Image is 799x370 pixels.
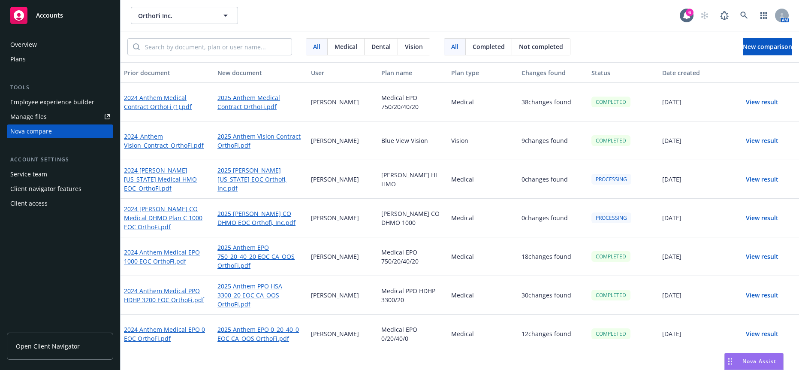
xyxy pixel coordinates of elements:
[451,42,458,51] span: All
[448,276,518,315] div: Medical
[448,237,518,276] div: Medical
[732,325,792,343] button: View result
[124,93,211,111] a: 2024 Anthem Medical Contract OrthoFi (1).pdf
[662,136,681,145] p: [DATE]
[311,329,359,338] p: [PERSON_NAME]
[124,286,211,304] a: 2024 Anthem Medical PPO HDHP 3200 EOC OrthoFi.pdf
[724,353,784,370] button: Nova Assist
[378,315,448,353] div: Medical EPO 0/20/40/0
[378,121,448,160] div: Blue View Vision
[659,62,729,83] button: Date created
[522,291,571,300] p: 30 changes found
[378,237,448,276] div: Medical EPO 750/20/40/20
[742,358,776,365] span: Nova Assist
[133,43,140,50] svg: Search
[662,68,726,77] div: Date created
[662,97,681,106] p: [DATE]
[448,315,518,353] div: Medical
[732,209,792,227] button: View result
[7,182,113,196] a: Client navigator features
[696,7,713,24] a: Start snowing
[736,7,753,24] a: Search
[140,39,292,55] input: Search by document, plan or user name...
[591,68,655,77] div: Status
[138,11,212,20] span: OrthoFi Inc.
[217,325,304,343] a: 2025 Anthem EPO 0_20_40_0 EOC CA_OOS OrthoFi.pdf
[522,213,568,222] p: 0 changes found
[662,329,681,338] p: [DATE]
[591,174,631,185] div: PROCESSING
[10,110,47,124] div: Manage files
[16,342,80,351] span: Open Client Navigator
[743,42,792,51] span: New comparison
[10,182,81,196] div: Client navigator features
[591,97,630,107] div: COMPLETED
[662,175,681,184] p: [DATE]
[378,276,448,315] div: Medical PPO HDHP 3300/20
[124,68,211,77] div: Prior document
[124,248,211,266] a: 2024 Anthem Medical EPO 1000 EOC OrthoFi.pdf
[217,132,304,150] a: 2025 Anthem Vision Contract OrthoFi.pdf
[7,197,113,210] a: Client access
[10,95,94,109] div: Employee experience builder
[522,329,571,338] p: 12 changes found
[518,62,588,83] button: Changes found
[522,136,568,145] p: 9 changes found
[732,287,792,304] button: View result
[686,9,693,16] div: 6
[716,7,733,24] a: Report a Bug
[473,42,505,51] span: Completed
[7,38,113,52] a: Overview
[448,62,518,83] button: Plan type
[522,97,571,106] p: 38 changes found
[7,155,113,164] div: Account settings
[522,68,585,77] div: Changes found
[217,282,304,309] a: 2025 Anthem PPO HSA 3300_20 EOC CA_OOS OrthoFi.pdf
[591,290,630,300] div: COMPLETED
[725,353,736,370] div: Drag to move
[732,94,792,111] button: View result
[371,42,391,51] span: Dental
[448,199,518,237] div: Medical
[308,62,378,83] button: User
[591,135,630,146] div: COMPLETED
[217,209,304,227] a: 2025 [PERSON_NAME] CO DHMO EOC Orthofi, Inc.pdf
[10,197,48,210] div: Client access
[7,52,113,66] a: Plans
[591,328,630,339] div: COMPLETED
[7,110,113,124] a: Manage files
[378,160,448,199] div: [PERSON_NAME] HI HMO
[217,93,304,111] a: 2025 Anthem Medical Contract OrthoFi.pdf
[10,124,52,138] div: Nova compare
[10,167,47,181] div: Service team
[313,42,320,51] span: All
[522,252,571,261] p: 18 changes found
[378,199,448,237] div: [PERSON_NAME] CO DHMO 1000
[7,3,113,27] a: Accounts
[755,7,772,24] a: Switch app
[662,252,681,261] p: [DATE]
[311,213,359,222] p: [PERSON_NAME]
[131,7,238,24] button: OrthoFi Inc.
[217,166,304,193] a: 2025 [PERSON_NAME] [US_STATE] EOC Orthofi, Inc.pdf
[217,243,304,270] a: 2025 Anthem EPO 750_20_40_20 EOC CA_OOS OrthoFi.pdf
[448,83,518,121] div: Medical
[7,124,113,138] a: Nova compare
[311,175,359,184] p: [PERSON_NAME]
[662,213,681,222] p: [DATE]
[448,160,518,199] div: Medical
[743,38,792,55] button: New comparison
[588,62,659,83] button: Status
[732,132,792,149] button: View result
[10,52,26,66] div: Plans
[311,68,374,77] div: User
[124,325,211,343] a: 2024 Anthem Medical EPO 0 EOC OrthoFi.pdf
[662,291,681,300] p: [DATE]
[448,121,518,160] div: Vision
[335,42,357,51] span: Medical
[378,62,448,83] button: Plan name
[10,38,37,52] div: Overview
[451,68,515,77] div: Plan type
[405,42,423,51] span: Vision
[311,252,359,261] p: [PERSON_NAME]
